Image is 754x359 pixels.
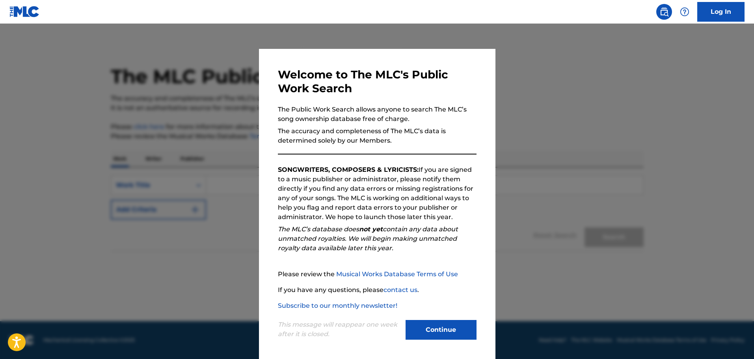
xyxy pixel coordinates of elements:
p: If you have any questions, please . [278,285,477,295]
em: The MLC’s database does contain any data about unmatched royalties. We will begin making unmatche... [278,225,458,252]
strong: not yet [359,225,383,233]
p: Please review the [278,270,477,279]
a: Musical Works Database Terms of Use [336,270,458,278]
img: MLC Logo [9,6,40,17]
p: The accuracy and completeness of The MLC’s data is determined solely by our Members. [278,126,477,145]
a: contact us [384,286,417,294]
img: help [680,7,689,17]
strong: SONGWRITERS, COMPOSERS & LYRICISTS: [278,166,419,173]
p: The Public Work Search allows anyone to search The MLC’s song ownership database free of charge. [278,105,477,124]
p: If you are signed to a music publisher or administrator, please notify them directly if you find ... [278,165,477,222]
a: Log In [697,2,745,22]
button: Continue [406,320,477,340]
h3: Welcome to The MLC's Public Work Search [278,68,477,95]
div: Help [677,4,693,20]
p: This message will reappear one week after it is closed. [278,320,401,339]
a: Public Search [656,4,672,20]
img: search [659,7,669,17]
a: Subscribe to our monthly newsletter! [278,302,397,309]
